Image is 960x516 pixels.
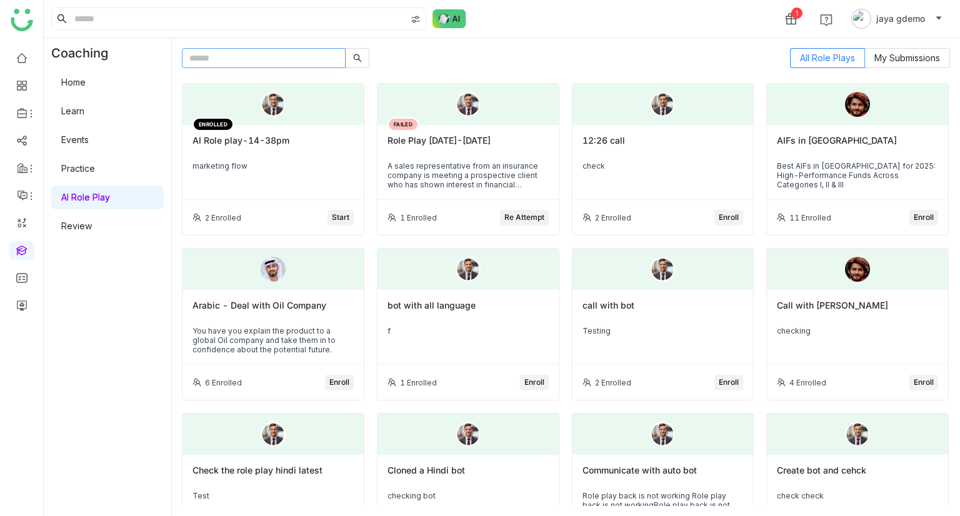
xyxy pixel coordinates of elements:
[387,326,549,335] div: f
[845,257,870,282] img: 6891e6b463e656570aba9a5a
[261,92,286,117] img: young_male.png
[205,213,241,222] div: 2 Enrolled
[205,378,242,387] div: 6 Enrolled
[500,210,549,225] button: Re Attempt
[261,422,286,447] img: male.png
[387,465,549,486] div: Cloned a Hindi bot
[909,375,938,390] button: Enroll
[432,9,466,28] img: ask-buddy-normal.svg
[192,135,354,156] div: AI Role play-14-38pm
[387,300,549,321] div: bot with all language
[777,161,938,189] div: Best AIFs in [GEOGRAPHIC_DATA] for 2025: High-Performance Funds Across Categories I, II & III
[849,9,945,29] button: jaya gdemo
[777,326,938,335] div: checking
[719,377,739,389] span: Enroll
[820,14,832,26] img: help.svg
[789,378,826,387] div: 4 Enrolled
[61,192,110,202] a: AI Role Play
[845,422,870,447] img: male.png
[387,161,549,189] div: A sales representative from an insurance company is meeting a prospective client who has shown in...
[582,300,744,321] div: call with bot
[777,135,938,156] div: AIFs in [GEOGRAPHIC_DATA]
[61,77,86,87] a: Home
[61,106,84,116] a: Learn
[777,300,938,321] div: Call with [PERSON_NAME]
[400,213,437,222] div: 1 Enrolled
[261,257,286,282] img: 689c4d09a2c09d0bea1c05ba
[332,212,349,224] span: Start
[582,465,744,486] div: Communicate with auto bot
[851,9,871,29] img: avatar
[719,212,739,224] span: Enroll
[192,465,354,486] div: Check the role play hindi latest
[650,92,675,117] img: male.png
[44,38,127,68] div: Coaching
[61,163,95,174] a: Practice
[192,300,354,321] div: Arabic - Deal with Oil Company
[456,92,481,117] img: young_male.png
[650,257,675,282] img: male.png
[524,377,544,389] span: Enroll
[582,161,744,171] div: check
[582,135,744,156] div: 12:26 call
[582,326,744,335] div: Testing
[914,377,934,389] span: Enroll
[714,375,743,390] button: Enroll
[876,12,925,26] span: jaya gdemo
[387,135,549,156] div: Role Play [DATE]-[DATE]
[650,422,675,447] img: male.png
[192,326,354,354] div: You have you explain the product to a global Oil company and take them in to confidence about the...
[791,7,802,19] div: 1
[504,212,544,224] span: Re Attempt
[595,378,631,387] div: 2 Enrolled
[800,52,855,63] span: All Role Plays
[325,375,354,390] button: Enroll
[411,14,421,24] img: search-type.svg
[909,210,938,225] button: Enroll
[327,210,354,225] button: Start
[400,378,437,387] div: 1 Enrolled
[845,92,870,117] img: 6891e6b463e656570aba9a5a
[329,377,349,389] span: Enroll
[192,491,354,500] div: Test
[595,213,631,222] div: 2 Enrolled
[192,117,234,131] div: ENROLLED
[11,9,33,31] img: logo
[789,213,831,222] div: 11 Enrolled
[714,210,743,225] button: Enroll
[387,491,549,500] div: checking bot
[914,212,934,224] span: Enroll
[61,221,92,231] a: Review
[456,422,481,447] img: male.png
[61,134,89,145] a: Events
[520,375,549,390] button: Enroll
[874,52,940,63] span: My Submissions
[456,257,481,282] img: male.png
[777,491,938,500] div: check check
[777,465,938,486] div: Create bot and cehck
[387,117,419,131] div: FAILED
[192,161,354,171] div: marketing flow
